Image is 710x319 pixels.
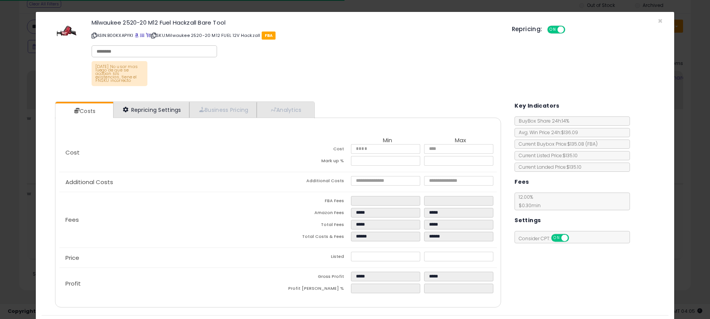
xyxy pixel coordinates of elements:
h5: Repricing: [512,26,543,32]
td: Mark up % [278,156,351,168]
h5: Key Indicators [515,101,560,111]
span: 12.00 % [515,194,541,209]
a: Business Pricing [189,102,257,118]
span: ON [552,235,561,241]
img: 31qpkULKlNL._SL60_.jpg [55,20,78,43]
span: BuyBox Share 24h: 14% [515,118,569,124]
p: Profit [59,281,278,287]
span: ( FBA ) [585,141,598,147]
td: Amazon Fees [278,208,351,220]
span: Current Listed Price: $135.10 [515,152,578,159]
a: Analytics [257,102,314,118]
td: FBA Fees [278,196,351,208]
a: BuyBox page [135,32,139,38]
span: $135.08 [567,141,598,147]
h5: Fees [515,177,529,187]
td: Listed [278,252,351,264]
p: ASIN: B00KXAPYKI | SKU: Milwaukee 2520-20 M12 FUEL 12V Hackzall [92,29,500,42]
span: $0.30 min [515,202,541,209]
h3: Milwaukee 2520-20 M12 Fuel Hackzall Bare Tool [92,20,500,25]
td: Additional Costs [278,176,351,188]
th: Max [424,137,497,144]
td: Total Costs & Fees [278,232,351,244]
h5: Settings [515,216,541,225]
td: Profit [PERSON_NAME] % [278,284,351,296]
span: FBA [262,32,276,40]
td: Gross Profit [278,272,351,284]
span: OFF [564,27,576,33]
span: OFF [568,235,580,241]
a: All offer listings [140,32,144,38]
span: Current Buybox Price: [515,141,598,147]
a: Your listing only [146,32,150,38]
p: Fees [59,217,278,223]
td: Cost [278,144,351,156]
span: Current Landed Price: $135.10 [515,164,581,170]
span: ON [548,27,558,33]
p: Cost [59,150,278,156]
a: Repricing Settings [113,102,189,118]
td: Total Fees [278,220,351,232]
p: Price [59,255,278,261]
a: Costs [55,103,112,119]
span: Avg. Win Price 24h: $136.09 [515,129,578,136]
span: × [658,15,663,27]
p: Additional Costs [59,179,278,185]
th: Min [351,137,424,144]
p: [DATE] No usar mas luego de que se acaban las existencias, tiene el FNSKU incorrecto [92,61,147,86]
span: Consider CPT: [515,235,579,242]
